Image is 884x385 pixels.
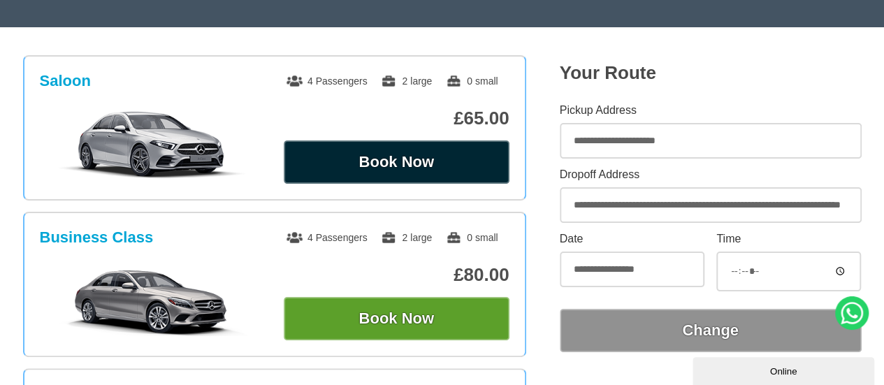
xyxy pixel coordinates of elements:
[560,233,704,245] label: Date
[284,140,509,184] button: Book Now
[284,264,509,286] p: £80.00
[560,309,862,352] button: Change
[287,75,368,87] span: 4 Passengers
[560,62,862,84] h2: Your Route
[381,75,432,87] span: 2 large
[381,232,432,243] span: 2 large
[40,72,91,90] h3: Saloon
[560,169,862,180] label: Dropoff Address
[716,233,861,245] label: Time
[287,232,368,243] span: 4 Passengers
[47,110,257,180] img: Saloon
[446,75,498,87] span: 0 small
[284,108,509,129] p: £65.00
[40,228,154,247] h3: Business Class
[693,354,877,385] iframe: chat widget
[560,105,862,116] label: Pickup Address
[284,297,509,340] button: Book Now
[446,232,498,243] span: 0 small
[47,266,257,336] img: Business Class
